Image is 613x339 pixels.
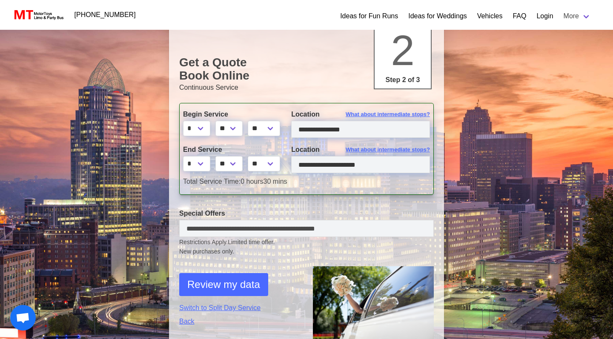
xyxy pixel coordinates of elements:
a: Login [536,11,553,21]
p: Continuous Service [179,83,434,93]
span: Location [291,146,320,153]
a: Ideas for Fun Runs [340,11,398,21]
span: New purchases only. [179,247,434,256]
span: 2 [391,26,415,74]
span: Limited time offer. [228,238,275,247]
a: FAQ [513,11,526,21]
span: Total Service Time: [183,178,241,185]
label: Begin Service [183,109,278,120]
small: Restrictions Apply. [179,239,434,256]
button: Review my data [179,273,268,296]
p: Step 2 of 3 [378,75,427,85]
label: End Service [183,145,278,155]
label: Special Offers [179,208,434,219]
img: MotorToys Logo [12,9,64,21]
a: Open chat [10,305,36,330]
span: Location [291,111,320,118]
h1: Get a Quote Book Online [179,56,434,83]
a: Switch to Split Day Service [179,303,300,313]
div: 0 hours [177,177,436,187]
a: Ideas for Weddings [408,11,467,21]
span: What about intermediate stops? [346,110,430,119]
a: [PHONE_NUMBER] [69,6,141,23]
span: Review my data [187,277,260,292]
a: More [559,8,596,25]
span: What about intermediate stops? [346,145,430,154]
a: Back [179,316,300,327]
a: Vehicles [477,11,503,21]
span: 30 mins [264,178,287,185]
